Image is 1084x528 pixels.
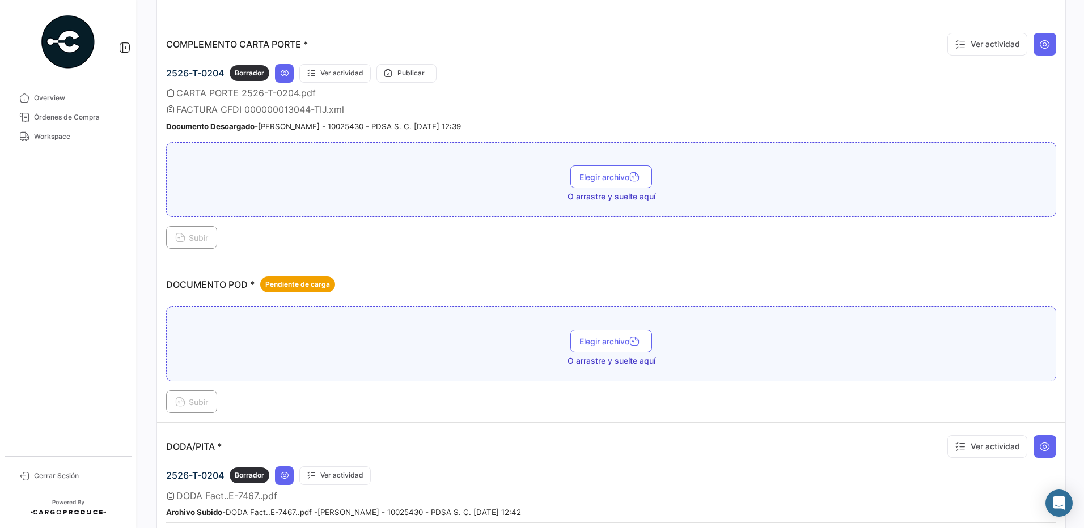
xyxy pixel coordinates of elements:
[176,490,277,501] span: DODA Fact..E-7467..pdf
[166,67,224,79] span: 2526-T-0204
[265,279,330,289] span: Pendiente de carga
[235,470,264,480] span: Borrador
[9,88,127,108] a: Overview
[9,108,127,127] a: Órdenes de Compra
[570,330,652,352] button: Elegir archivo
[299,466,371,485] button: Ver actividad
[579,172,643,182] span: Elegir archivo
[34,131,122,142] span: Workspace
[9,127,127,146] a: Workspace
[166,226,217,249] button: Subir
[166,470,224,481] span: 2526-T-0204
[166,508,222,517] b: Archivo Subido
[947,33,1027,56] button: Ver actividad
[166,39,308,50] p: COMPLEMENTO CARTA PORTE *
[34,112,122,122] span: Órdenes de Compra
[176,87,316,99] span: CARTA PORTE 2526-T-0204.pdf
[166,276,335,292] p: DOCUMENTO POD *
[175,233,208,242] span: Subir
[34,471,122,481] span: Cerrar Sesión
[166,508,521,517] small: - DODA Fact..E-7467..pdf - [PERSON_NAME] - 10025430 - PDSA S. C. [DATE] 12:42
[570,165,652,188] button: Elegir archivo
[1045,489,1073,517] div: Abrir Intercom Messenger
[376,64,437,83] button: Publicar
[176,104,344,115] span: FACTURA CFDI 000000013044-TIJ.xml
[40,14,96,70] img: powered-by.png
[568,191,655,202] span: O arrastre y suelte aquí
[579,337,643,346] span: Elegir archivo
[166,390,217,413] button: Subir
[166,122,461,131] small: - [PERSON_NAME] - 10025430 - PDSA S. C. [DATE] 12:39
[568,355,655,367] span: O arrastre y suelte aquí
[175,397,208,407] span: Subir
[947,435,1027,458] button: Ver actividad
[235,68,264,78] span: Borrador
[299,64,371,83] button: Ver actividad
[166,441,222,452] p: DODA/PITA *
[34,93,122,103] span: Overview
[166,122,255,131] b: Documento Descargado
